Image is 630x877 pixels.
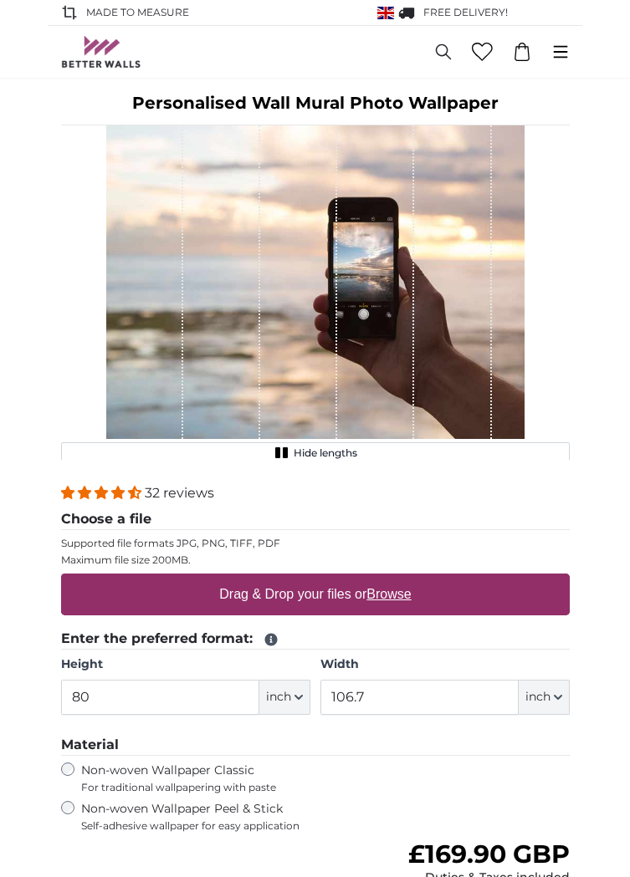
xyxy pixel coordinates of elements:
span: 32 reviews [145,485,214,501]
legend: Material [61,735,570,756]
span: FREE delivery! [423,6,508,18]
label: Drag & Drop your files or [213,578,417,611]
span: For traditional wallpapering with paste [81,781,449,794]
img: personalised-photo [61,125,570,439]
legend: Enter the preferred format: [61,629,570,650]
button: inch [519,680,570,715]
span: 4.31 stars [61,485,145,501]
label: Non-woven Wallpaper Classic [81,762,449,794]
u: Browse [366,587,411,601]
label: Non-woven Wallpaper Peel & Stick [81,801,501,833]
span: inch [266,689,291,706]
p: Supported file formats JPG, PNG, TIFF, PDF [61,537,570,550]
span: inch [525,689,551,706]
div: 1 of 1 [61,125,570,460]
span: £169.90 GBP [408,839,570,869]
p: Maximum file size 200MB. [61,553,570,567]
span: Self-adhesive wallpaper for easy application [81,819,501,833]
label: Width [320,656,570,673]
img: Betterwalls [61,36,141,68]
h1: Personalised Wall Mural Photo Wallpaper [61,91,570,115]
button: inch [259,680,310,715]
button: Hide lengths [61,442,570,464]
span: Hide lengths [294,446,357,460]
span: Made to Measure [86,5,189,20]
legend: Choose a file [61,509,570,530]
label: Height [61,656,310,673]
img: United Kingdom [377,7,394,19]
